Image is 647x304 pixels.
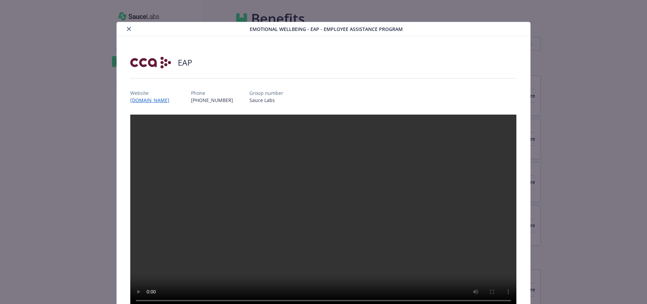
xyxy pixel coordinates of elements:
span: Emotional Wellbeing - EAP - Employee Assistance Program [250,26,403,33]
button: close [125,25,133,33]
p: [PHONE_NUMBER] [191,97,233,104]
h2: EAP [178,57,192,68]
p: Website [130,89,175,97]
p: Sauce Labs [249,97,283,104]
p: Phone [191,89,233,97]
a: [DOMAIN_NAME] [130,97,175,103]
img: Corporate Counseling Associates, Inc (CCA) [130,52,171,73]
p: Group number [249,89,283,97]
